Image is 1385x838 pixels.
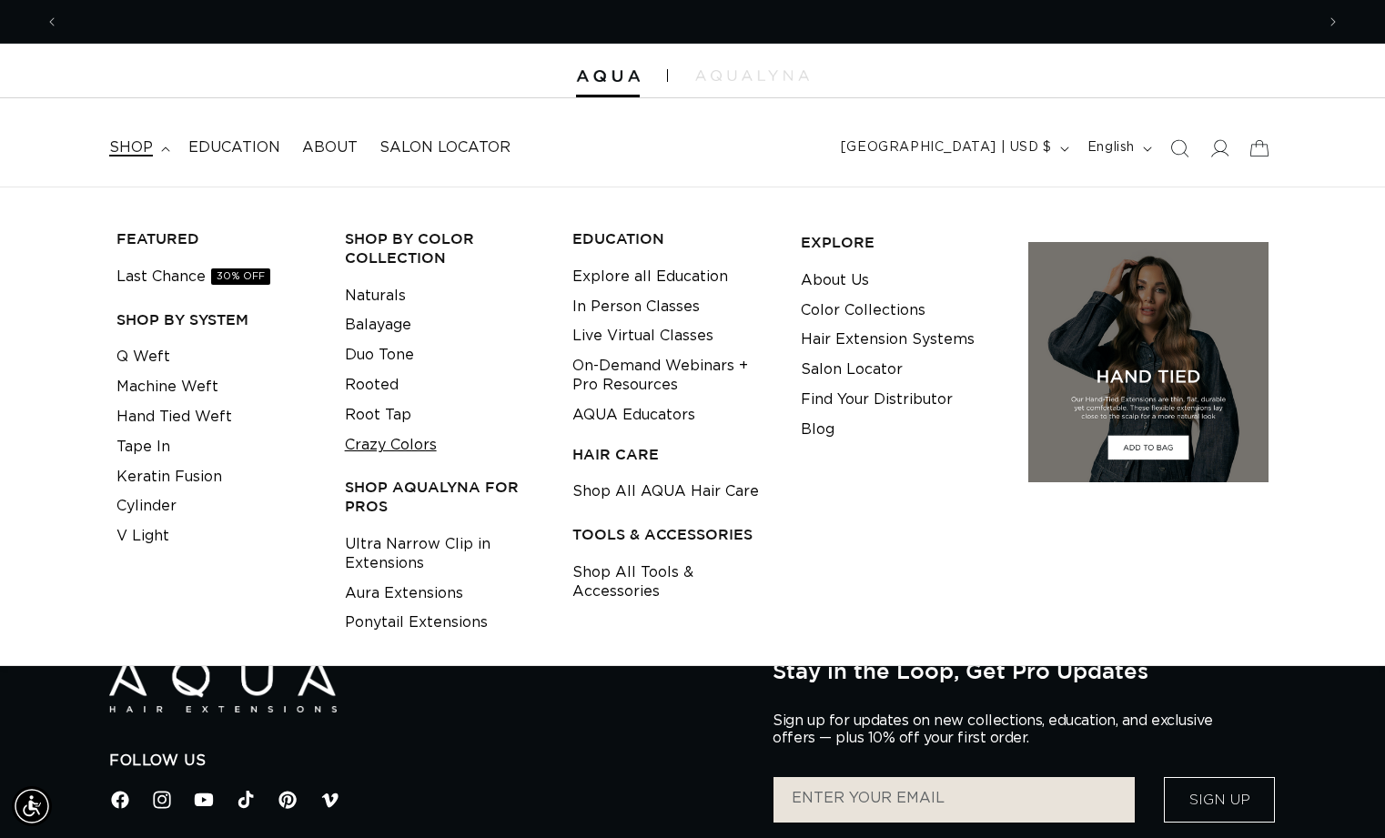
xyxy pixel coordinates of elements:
a: Salon Locator [801,355,903,385]
a: About Us [801,266,869,296]
a: Live Virtual Classes [572,321,713,351]
span: Education [188,138,280,157]
a: Balayage [345,310,411,340]
h3: TOOLS & ACCESSORIES [572,525,773,544]
span: [GEOGRAPHIC_DATA] | USD $ [841,138,1052,157]
button: English [1077,131,1159,166]
a: Cylinder [116,491,177,521]
a: Naturals [345,281,406,311]
a: Root Tap [345,400,411,430]
h3: Shop AquaLyna for Pros [345,478,545,516]
a: Explore all Education [572,262,728,292]
img: aqualyna.com [695,70,809,81]
button: [GEOGRAPHIC_DATA] | USD $ [830,131,1077,166]
a: Q Weft [116,342,170,372]
a: Color Collections [801,296,925,326]
h3: EDUCATION [572,229,773,248]
summary: shop [98,127,177,168]
span: 30% OFF [211,268,270,285]
a: Aura Extensions [345,579,463,609]
h3: HAIR CARE [572,445,773,464]
iframe: Chat Widget [1294,751,1385,838]
a: V Light [116,521,169,551]
h2: Stay in the Loop, Get Pro Updates [773,658,1276,683]
span: Salon Locator [379,138,511,157]
a: Hand Tied Weft [116,402,232,432]
a: Duo Tone [345,340,414,370]
a: Rooted [345,370,399,400]
h3: SHOP BY SYSTEM [116,310,317,329]
a: Ponytail Extensions [345,608,488,638]
span: About [302,138,358,157]
a: Last Chance30% OFF [116,262,270,292]
a: About [291,127,369,168]
a: Machine Weft [116,372,218,402]
a: Tape In [116,432,170,462]
p: Sign up for updates on new collections, education, and exclusive offers — plus 10% off your first... [773,712,1228,747]
a: Blog [801,415,834,445]
img: Aqua Hair Extensions [109,658,337,713]
h3: FEATURED [116,229,317,248]
a: In Person Classes [572,292,700,322]
input: ENTER YOUR EMAIL [773,777,1135,823]
span: shop [109,138,153,157]
a: Find Your Distributor [801,385,953,415]
a: Salon Locator [369,127,521,168]
h3: EXPLORE [801,233,1001,252]
a: Ultra Narrow Clip in Extensions [345,530,545,579]
a: AQUA Educators [572,400,695,430]
a: On-Demand Webinars + Pro Resources [572,351,773,400]
a: Keratin Fusion [116,462,222,492]
span: English [1087,138,1135,157]
button: Previous announcement [32,5,72,39]
a: Education [177,127,291,168]
summary: Search [1159,128,1199,168]
img: Aqua Hair Extensions [576,70,640,83]
div: Accessibility Menu [12,786,52,826]
a: Crazy Colors [345,430,437,460]
a: Hair Extension Systems [801,325,975,355]
h2: Follow Us [109,752,745,771]
h3: Shop by Color Collection [345,229,545,268]
button: Next announcement [1313,5,1353,39]
a: Shop All AQUA Hair Care [572,477,759,507]
button: Sign Up [1164,777,1275,823]
a: Shop All Tools & Accessories [572,558,773,607]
